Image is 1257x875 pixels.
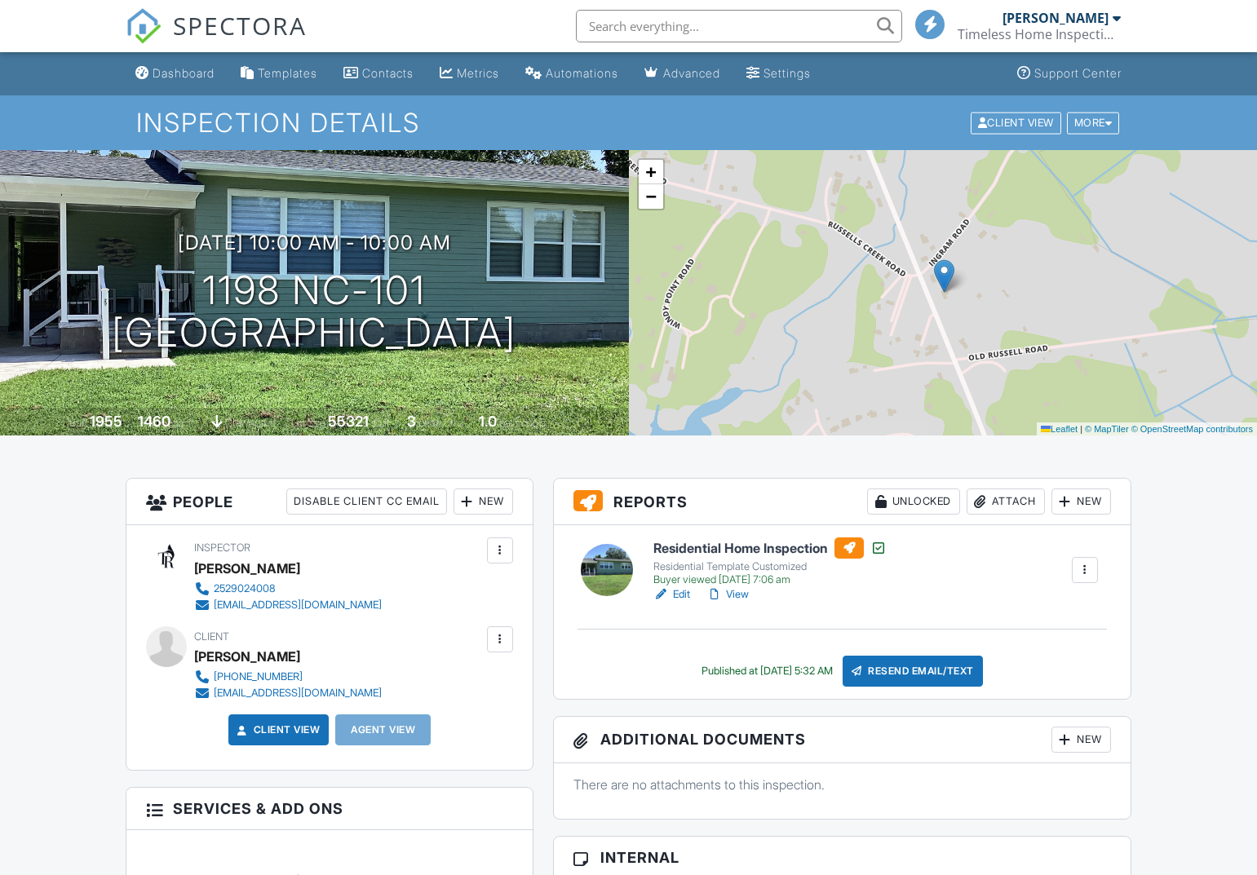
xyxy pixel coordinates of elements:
div: More [1067,112,1120,134]
div: Templates [258,66,317,80]
div: 1.0 [479,413,497,430]
p: There are no attachments to this inspection. [573,776,1111,793]
span: Inspector [194,541,250,554]
h3: Additional Documents [554,717,1131,763]
h6: Residential Home Inspection [653,537,887,559]
a: © MapTiler [1085,424,1129,434]
a: © OpenStreetMap contributors [1131,424,1253,434]
a: Zoom in [639,160,663,184]
div: Advanced [663,66,720,80]
div: [PERSON_NAME] [194,556,300,581]
a: Dashboard [129,59,221,89]
a: View [706,586,749,603]
a: [EMAIL_ADDRESS][DOMAIN_NAME] [194,597,382,613]
div: 1460 [138,413,170,430]
span: SPECTORA [173,8,307,42]
span: Client [194,630,229,643]
a: Support Center [1011,59,1128,89]
span: crawlspace [225,417,276,429]
a: SPECTORA [126,22,307,56]
div: Published at [DATE] 5:32 AM [702,665,833,678]
div: New [1051,727,1111,753]
div: Client View [971,112,1061,134]
span: Lot Size [291,417,325,429]
div: Support Center [1034,66,1122,80]
a: Templates [234,59,324,89]
span: | [1080,424,1082,434]
span: − [645,186,656,206]
span: Built [69,417,87,429]
input: Search everything... [576,10,902,42]
div: [EMAIL_ADDRESS][DOMAIN_NAME] [214,687,382,700]
a: Client View [969,116,1065,128]
h3: People [126,479,533,525]
span: bedrooms [418,417,463,429]
a: Zoom out [639,184,663,209]
h3: Reports [554,479,1131,525]
h1: Inspection Details [136,108,1121,137]
div: New [454,488,513,515]
div: Automations [546,66,618,80]
h3: Services & Add ons [126,788,533,830]
a: 2529024008 [194,581,382,597]
div: Attach [967,488,1045,515]
a: [EMAIL_ADDRESS][DOMAIN_NAME] [194,685,382,701]
img: Marker [934,259,954,293]
div: Disable Client CC Email [286,488,447,515]
span: sq.ft. [371,417,392,429]
div: Settings [763,66,811,80]
a: Edit [653,586,690,603]
div: Residential Template Customized [653,560,887,573]
a: Leaflet [1041,424,1078,434]
div: Contacts [362,66,414,80]
a: Residential Home Inspection Residential Template Customized Buyer viewed [DATE] 7:06 am [653,537,887,586]
div: Dashboard [153,66,215,80]
h1: 1198 NC-101 [GEOGRAPHIC_DATA] [112,269,516,356]
a: Contacts [337,59,420,89]
span: sq. ft. [173,417,196,429]
img: The Best Home Inspection Software - Spectora [126,8,162,44]
div: [EMAIL_ADDRESS][DOMAIN_NAME] [214,599,382,612]
span: bathrooms [499,417,546,429]
h3: [DATE] 10:00 am - 10:00 am [178,232,451,254]
div: 1955 [90,413,122,430]
div: Timeless Home Inspections LLC [958,26,1121,42]
div: New [1051,488,1111,515]
a: Client View [234,722,321,738]
div: 55321 [328,413,369,430]
div: 2529024008 [214,582,276,595]
div: Resend Email/Text [843,656,983,687]
div: Metrics [457,66,499,80]
div: Unlocked [867,488,960,515]
a: Automations (Basic) [519,59,625,89]
div: 3 [407,413,416,430]
a: Settings [740,59,817,89]
span: + [645,161,656,182]
a: [PHONE_NUMBER] [194,669,382,685]
div: [PHONE_NUMBER] [214,670,303,683]
a: Metrics [433,59,506,89]
a: Advanced [638,59,727,89]
div: [PERSON_NAME] [194,644,300,669]
div: [PERSON_NAME] [1003,10,1109,26]
div: Buyer viewed [DATE] 7:06 am [653,573,887,586]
